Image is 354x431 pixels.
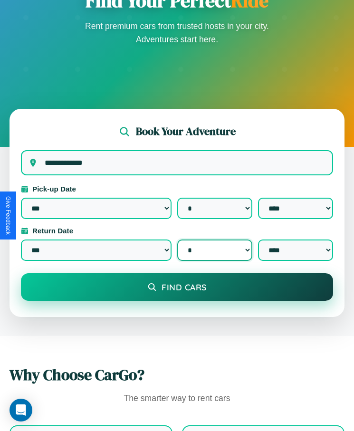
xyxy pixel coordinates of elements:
label: Pick-up Date [21,185,333,193]
h2: Book Your Adventure [136,124,236,139]
div: Give Feedback [5,196,11,235]
h2: Why Choose CarGo? [10,364,344,385]
div: Open Intercom Messenger [10,399,32,421]
button: Find Cars [21,273,333,301]
p: The smarter way to rent cars [10,391,344,406]
p: Rent premium cars from trusted hosts in your city. Adventures start here. [82,19,272,46]
label: Return Date [21,227,333,235]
